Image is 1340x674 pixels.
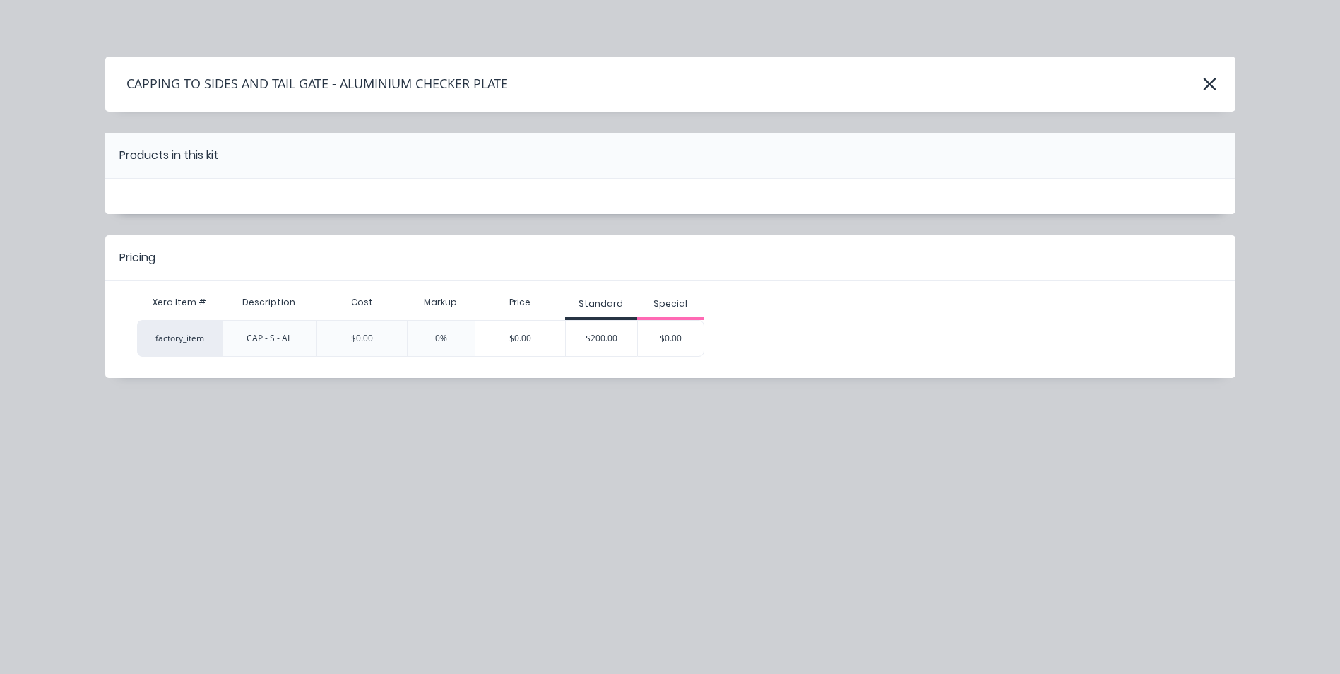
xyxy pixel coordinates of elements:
[105,71,508,97] h4: CAPPING TO SIDES AND TAIL GATE - ALUMINIUM CHECKER PLATE
[119,249,155,266] div: Pricing
[653,297,687,310] div: Special
[119,147,218,164] div: Products in this kit
[137,320,222,357] div: factory_item
[407,320,475,357] div: 0%
[316,288,407,317] div: Cost
[566,321,637,356] div: $200.00
[137,288,222,317] div: Xero Item #
[475,321,565,356] div: $0.00
[407,288,475,317] div: Markup
[231,285,307,320] div: Description
[579,297,623,310] div: Standard
[475,288,565,317] div: Price
[638,321,704,356] div: $0.00
[316,320,407,357] div: $0.00
[247,332,292,345] div: CAP - S - AL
